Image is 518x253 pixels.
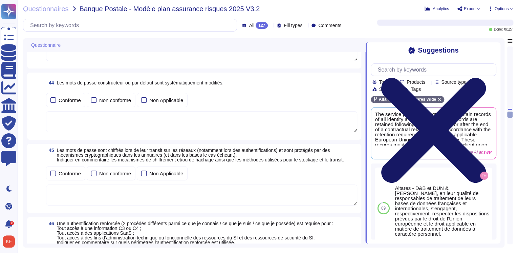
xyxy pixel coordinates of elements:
[381,206,386,210] span: 89
[149,171,183,176] div: Non Applicable
[57,221,333,245] span: Une authentification renforcée (2 procédés différents parmi ce que je connais / ce que je suis / ...
[149,98,183,103] div: Non Applicable
[80,5,260,12] span: Banque Postale - Modèle plan assurance risques 2025 V3.2
[27,19,237,31] input: Search by keywords
[31,43,61,47] span: Questionnaire
[256,22,268,29] div: 127
[433,7,449,11] span: Analytics
[249,23,254,28] span: All
[425,6,449,12] button: Analytics
[495,7,509,11] span: Options
[23,5,69,12] span: Questionnaires
[99,171,131,176] div: Non conforme
[480,172,488,180] img: user
[59,171,81,176] div: Conforme
[494,28,503,31] span: Done:
[284,23,302,28] span: Fill types
[57,80,224,85] span: Les mots de passe constructeur ou par défaut sont systématiquement modifiés.
[46,148,54,153] span: 45
[3,235,15,248] img: user
[46,80,54,85] span: 44
[504,28,513,31] span: 0 / 127
[99,98,131,103] div: Non conforme
[1,234,20,249] button: user
[374,64,496,76] input: Search by keywords
[57,148,344,162] span: Les mots de passe sont chiffrés lors de leur transit sur les réseaux (notamment lors des authenti...
[464,7,476,11] span: Export
[10,221,14,225] div: 9+
[318,23,341,28] span: Comments
[46,221,54,226] span: 46
[395,186,490,236] div: Altares - D&B et DUN & [PERSON_NAME], en leur qualité de responsables de traitement de leurs base...
[59,98,81,103] div: Conforme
